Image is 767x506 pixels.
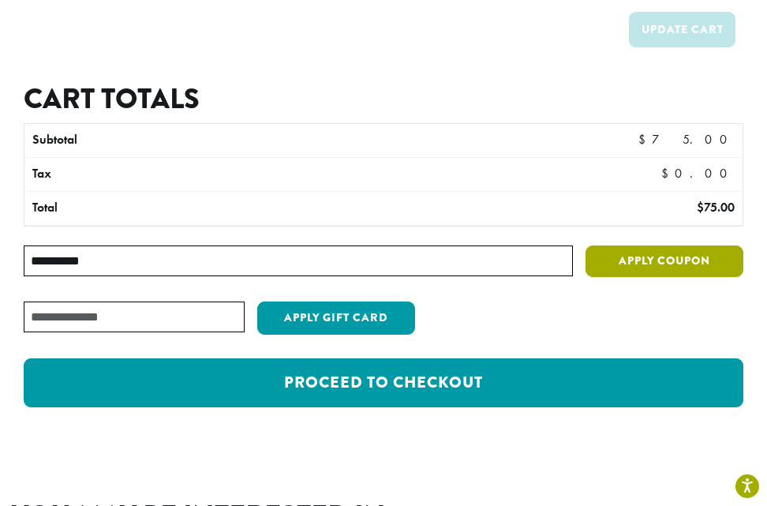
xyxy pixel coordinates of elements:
[697,199,704,216] span: $
[638,131,652,148] span: $
[24,124,455,157] th: Subtotal
[661,165,735,182] bdi: 0.00
[24,358,743,407] a: Proceed to checkout
[24,158,535,191] th: Tax
[257,302,415,335] button: Apply Gift Card
[586,246,743,278] button: Apply coupon
[638,131,735,148] bdi: 75.00
[661,165,675,182] span: $
[24,82,743,116] h2: Cart totals
[697,199,735,216] bdi: 75.00
[629,12,735,47] button: Update cart
[24,192,455,225] th: Total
